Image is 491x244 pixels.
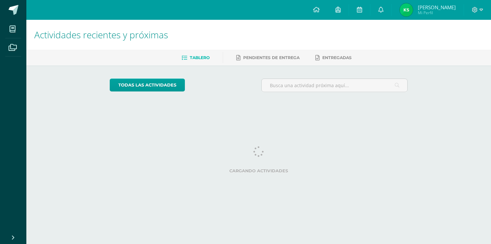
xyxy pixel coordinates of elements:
span: Mi Perfil [418,10,456,16]
a: Entregadas [315,52,352,63]
span: Pendientes de entrega [243,55,300,60]
a: todas las Actividades [110,79,185,91]
input: Busca una actividad próxima aquí... [262,79,408,92]
span: Entregadas [322,55,352,60]
span: Tablero [190,55,210,60]
span: [PERSON_NAME] [418,4,456,11]
span: Actividades recientes y próximas [34,28,168,41]
img: 0172e5d152198a3cf3588b1bf4349fce.png [400,3,413,17]
label: Cargando actividades [110,168,408,173]
a: Tablero [182,52,210,63]
a: Pendientes de entrega [236,52,300,63]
